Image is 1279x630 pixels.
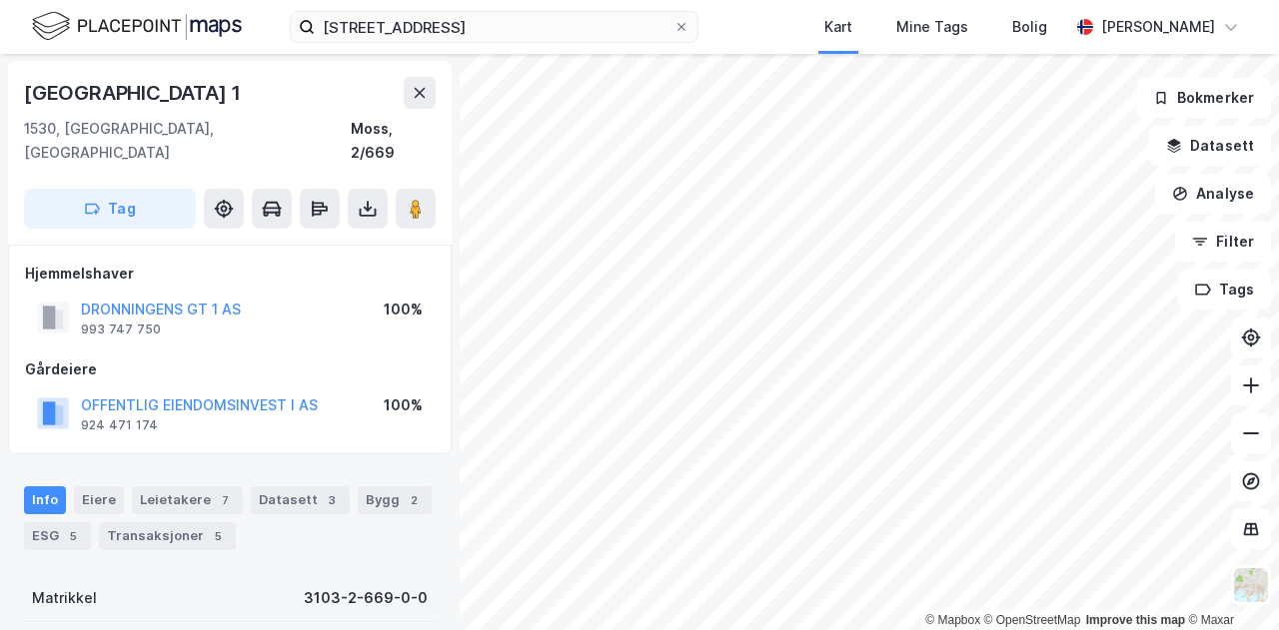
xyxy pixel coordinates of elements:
button: Tags [1178,270,1271,310]
input: Søk på adresse, matrikkel, gårdeiere, leietakere eller personer [315,12,673,42]
div: 924 471 174 [81,417,158,433]
div: 2 [404,490,424,510]
img: logo.f888ab2527a4732fd821a326f86c7f29.svg [32,9,242,44]
button: Analyse [1155,174,1271,214]
div: Hjemmelshaver [25,262,435,286]
div: ESG [24,522,91,550]
div: 5 [208,526,228,546]
div: Mine Tags [896,15,968,39]
div: Kontrollprogram for chat [1179,534,1279,630]
button: Tag [24,189,196,229]
div: Leietakere [132,486,243,514]
div: 993 747 750 [81,321,161,337]
div: Gårdeiere [25,357,435,381]
div: 100% [384,298,423,321]
iframe: Chat Widget [1179,534,1279,630]
a: Mapbox [925,613,980,627]
div: Bygg [358,486,432,514]
div: Moss, 2/669 [351,117,436,165]
div: 3103-2-669-0-0 [304,586,428,610]
div: 5 [63,526,83,546]
div: 100% [384,393,423,417]
div: 3 [322,490,342,510]
button: Filter [1175,222,1271,262]
a: Improve this map [1086,613,1185,627]
div: [PERSON_NAME] [1101,15,1215,39]
div: Transaksjoner [99,522,236,550]
div: Bolig [1012,15,1047,39]
a: OpenStreetMap [984,613,1081,627]
div: Info [24,486,66,514]
button: Datasett [1149,126,1271,166]
div: 1530, [GEOGRAPHIC_DATA], [GEOGRAPHIC_DATA] [24,117,351,165]
div: Matrikkel [32,586,97,610]
div: Kart [824,15,852,39]
div: Datasett [251,486,350,514]
div: 7 [215,490,235,510]
button: Bokmerker [1136,78,1271,118]
div: [GEOGRAPHIC_DATA] 1 [24,77,245,109]
div: Eiere [74,486,124,514]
